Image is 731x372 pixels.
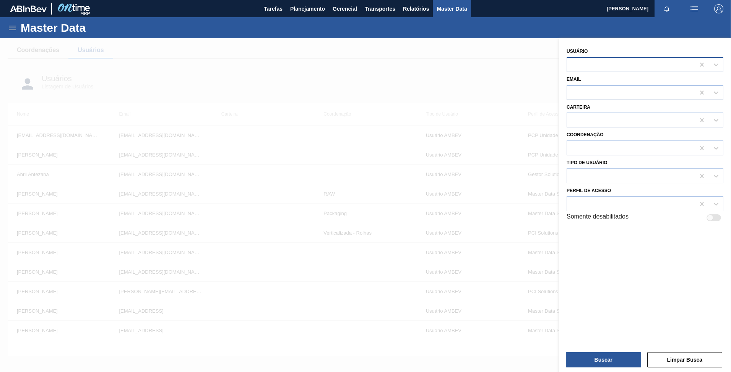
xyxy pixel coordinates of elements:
span: Relatórios [403,4,429,13]
span: Master Data [437,4,467,13]
label: Perfil de Acesso [567,188,611,193]
span: Planejamento [290,4,325,13]
span: Gerencial [333,4,357,13]
button: Limpar Busca [647,352,723,367]
label: Email [567,77,581,82]
h1: Master Data [21,23,156,32]
button: Notificações [655,3,679,14]
img: userActions [690,4,699,13]
img: Logout [714,4,723,13]
button: Buscar [566,352,641,367]
span: Tarefas [264,4,283,13]
label: Somente desabilitados [567,213,629,222]
label: Coordenação [567,132,604,137]
span: Transportes [365,4,395,13]
label: Tipo de Usuário [567,160,608,165]
img: TNhmsLtSVTkK8tSr43FrP2fwEKptu5GPRR3wAAAABJRU5ErkJggg== [10,5,47,12]
label: Carteira [567,104,590,110]
label: Usuário [567,49,588,54]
